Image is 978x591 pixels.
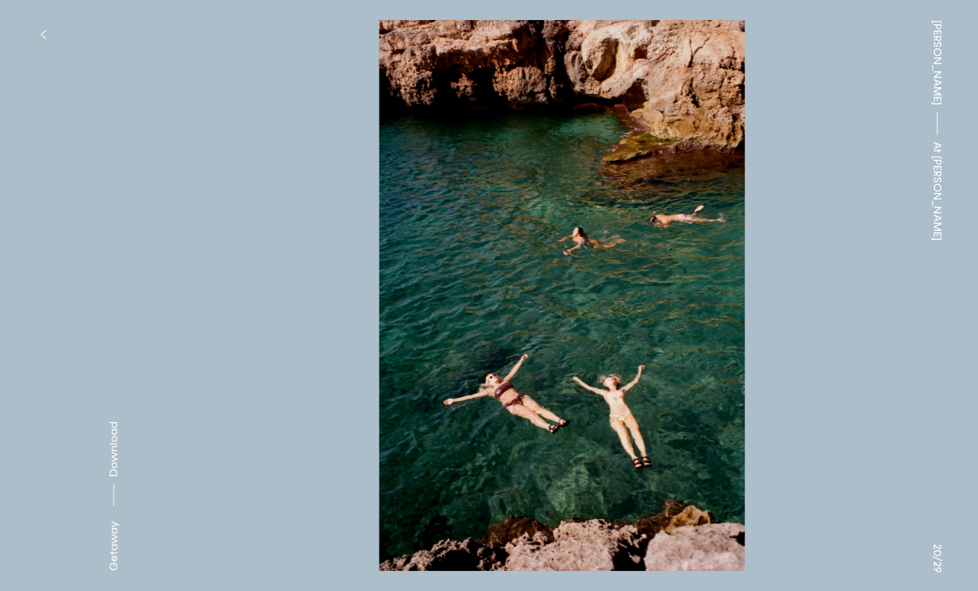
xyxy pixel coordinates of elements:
span: Download [107,422,121,477]
button: Download asset [106,422,122,514]
div: Getaway [106,521,122,571]
a: [PERSON_NAME] [929,20,946,105]
span: At [PERSON_NAME] [929,142,946,241]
